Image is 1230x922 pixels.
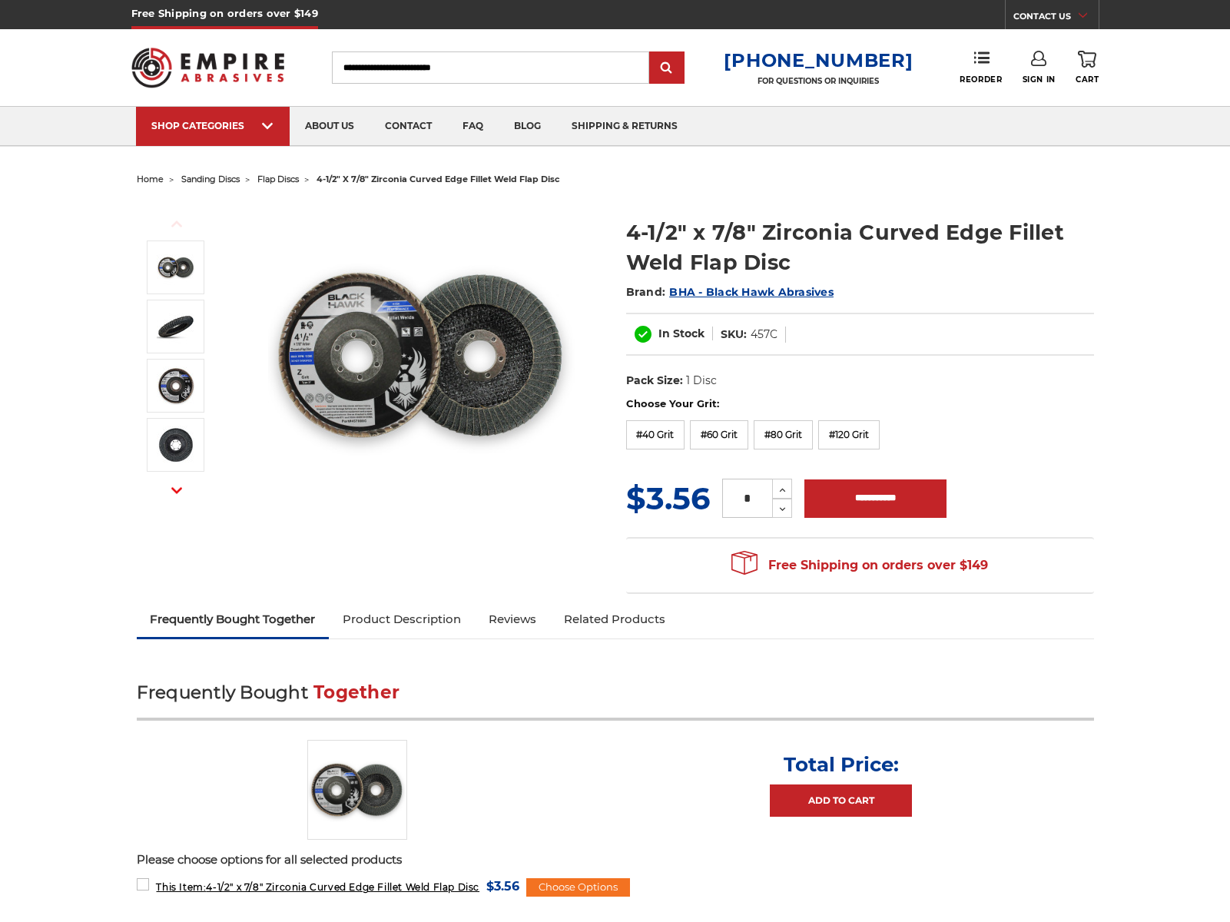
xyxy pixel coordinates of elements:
img: Black Hawk Abrasives 4.5 inch curved edge flap disc [157,248,195,287]
span: 4-1/2" x 7/8" zirconia curved edge fillet weld flap disc [317,174,560,184]
span: $3.56 [626,479,710,517]
img: Empire Abrasives [131,38,285,98]
button: Next [158,474,195,507]
dd: 457C [751,327,777,343]
a: about us [290,107,370,146]
a: Reviews [475,602,550,636]
a: [PHONE_NUMBER] [724,49,913,71]
img: Black Hawk Abrasives 4.5 inch curved edge flap disc [307,740,407,840]
h1: 4-1/2" x 7/8" Zirconia Curved Edge Fillet Weld Flap Disc [626,217,1094,277]
a: CONTACT US [1013,8,1099,29]
dd: 1 Disc [686,373,717,389]
input: Submit [651,53,682,84]
img: Black Hawk Abrasives 4.5 inch curved edge flap disc [268,201,575,509]
a: Cart [1076,51,1099,85]
span: Together [313,682,400,703]
a: flap discs [257,174,299,184]
span: Reorder [960,75,1002,85]
img: 4.5 inch fillet weld flap disc [157,307,195,346]
span: Sign In [1023,75,1056,85]
span: $3.56 [486,876,519,897]
span: Free Shipping on orders over $149 [731,550,988,581]
a: Related Products [550,602,679,636]
a: Frequently Bought Together [137,602,330,636]
a: faq [447,107,499,146]
dt: SKU: [721,327,747,343]
strong: This Item: [156,881,206,893]
div: SHOP CATEGORIES [151,120,274,131]
button: Previous [158,207,195,240]
a: Add to Cart [770,784,912,817]
a: sanding discs [181,174,240,184]
a: Product Description [329,602,475,636]
p: Total Price: [784,752,899,777]
a: shipping & returns [556,107,693,146]
a: Reorder [960,51,1002,84]
dt: Pack Size: [626,373,683,389]
a: BHA - Black Hawk Abrasives [669,285,834,299]
p: Please choose options for all selected products [137,851,1094,869]
a: contact [370,107,447,146]
a: home [137,174,164,184]
img: BHA round edge flap disc [157,366,195,405]
a: blog [499,107,556,146]
img: flap discs for corner grinding [157,426,195,464]
span: 4-1/2" x 7/8" Zirconia Curved Edge Fillet Weld Flap Disc [156,881,479,893]
span: In Stock [658,327,705,340]
div: Choose Options [526,878,630,897]
span: Cart [1076,75,1099,85]
span: Frequently Bought [137,682,308,703]
label: Choose Your Grit: [626,396,1094,412]
span: Brand: [626,285,666,299]
p: FOR QUESTIONS OR INQUIRIES [724,76,913,86]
